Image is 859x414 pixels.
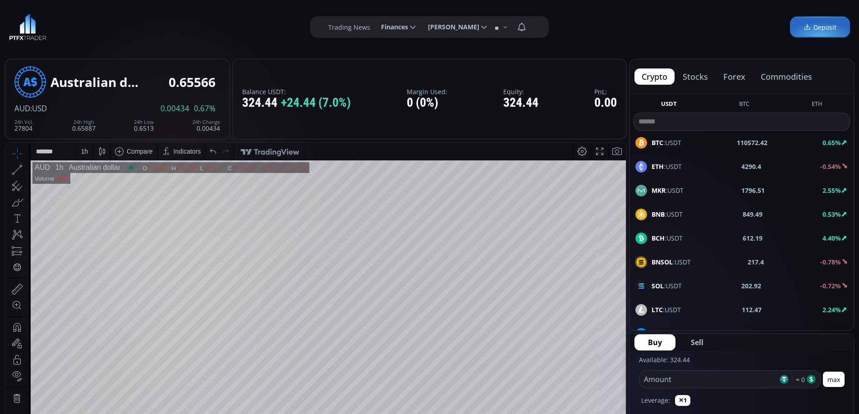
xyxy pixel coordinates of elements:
[169,75,216,89] div: 0.65566
[422,18,479,36] span: [PERSON_NAME]
[503,96,538,110] div: 324.44
[822,329,841,338] b: 2.32%
[29,21,45,29] div: AUD
[823,372,845,387] button: max
[741,186,765,195] b: 1796.51
[652,210,665,218] b: BNB
[227,22,248,29] div: 0.65566
[32,362,39,369] div: 5y
[573,357,585,374] div: Toggle Percentage
[242,88,351,95] label: Balance USDT:
[691,337,703,348] span: Sell
[594,88,617,95] label: PnL:
[753,68,819,85] button: commodities
[675,68,715,85] button: stocks
[72,119,96,125] div: 24h High
[804,23,836,32] span: Deposit
[742,305,762,314] b: 112.47
[652,329,669,338] b: DASH
[14,103,30,114] span: AUD
[677,334,717,350] button: Sell
[51,75,141,89] div: Australian dollar
[14,119,33,132] div: 27804
[76,5,83,12] div: 1 h
[652,138,663,147] b: BTC
[14,119,33,125] div: 24h Vol.
[166,22,170,29] div: H
[634,68,675,85] button: crypto
[8,120,15,129] div: 
[121,5,147,12] div: Compare
[741,162,761,171] b: 4290.4
[675,395,690,406] button: ✕1
[652,234,665,242] b: BCH
[45,21,58,29] div: 1h
[29,32,49,39] div: Volume
[73,362,82,369] div: 1m
[820,162,841,171] b: -0.54%
[747,329,763,338] b: 23.84
[52,32,62,39] div: 895
[822,186,841,195] b: 2.55%
[634,334,675,350] button: Buy
[503,88,538,95] label: Equity:
[171,22,192,29] div: 0.65636
[251,22,301,29] div: −0.00072 (−0.11%)
[193,119,220,132] div: 0.00434
[600,357,619,374] div: Toggle Auto Scale
[142,22,163,29] div: 0.65636
[161,105,189,113] span: 0.00434
[743,233,763,243] b: 612.19
[822,210,841,218] b: 0.53%
[652,258,673,266] b: BNSOL
[194,105,216,113] span: 0.67%
[193,119,220,125] div: 24h Change
[195,22,198,29] div: L
[820,282,841,290] b: -0.72%
[59,362,67,369] div: 3m
[514,357,564,374] button: 17:54:30 (UTC)
[735,100,753,111] button: BTC
[9,14,46,41] img: LOGO
[822,138,841,147] b: 0.65%
[652,138,681,147] span: :USDT
[588,362,597,369] div: log
[58,21,115,29] div: Australian dollar
[652,162,664,171] b: ETH
[639,355,690,364] label: Available: 324.44
[222,22,227,29] div: C
[72,119,96,132] div: 0.65887
[585,357,600,374] div: Toggle Log Scale
[748,257,764,267] b: 217.4
[822,305,841,314] b: 2.24%
[137,22,142,29] div: O
[46,362,52,369] div: 1y
[134,119,154,132] div: 0.6513
[790,17,850,38] a: Deposit
[741,281,761,291] b: 202.92
[820,258,841,266] b: -0.78%
[594,96,617,110] div: 0.00
[407,96,447,110] div: 0 (0%)
[168,5,196,12] div: Indicators
[822,234,841,242] b: 4.40%
[648,337,662,348] span: Buy
[407,88,447,95] label: Margin Used:
[652,281,682,291] span: :USDT
[652,186,666,195] b: MKR
[657,100,680,111] button: USDT
[641,396,670,405] label: Leverage:
[121,357,135,374] div: Go to
[30,103,47,114] span: :USD
[652,233,683,243] span: :USDT
[652,186,684,195] span: :USDT
[122,21,130,29] div: Market open
[652,257,691,267] span: :USDT
[102,362,109,369] div: 1d
[808,100,826,111] button: ETH
[652,162,682,171] span: :USDT
[652,209,683,219] span: :USDT
[198,22,220,29] div: 0.65547
[652,305,681,314] span: :USDT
